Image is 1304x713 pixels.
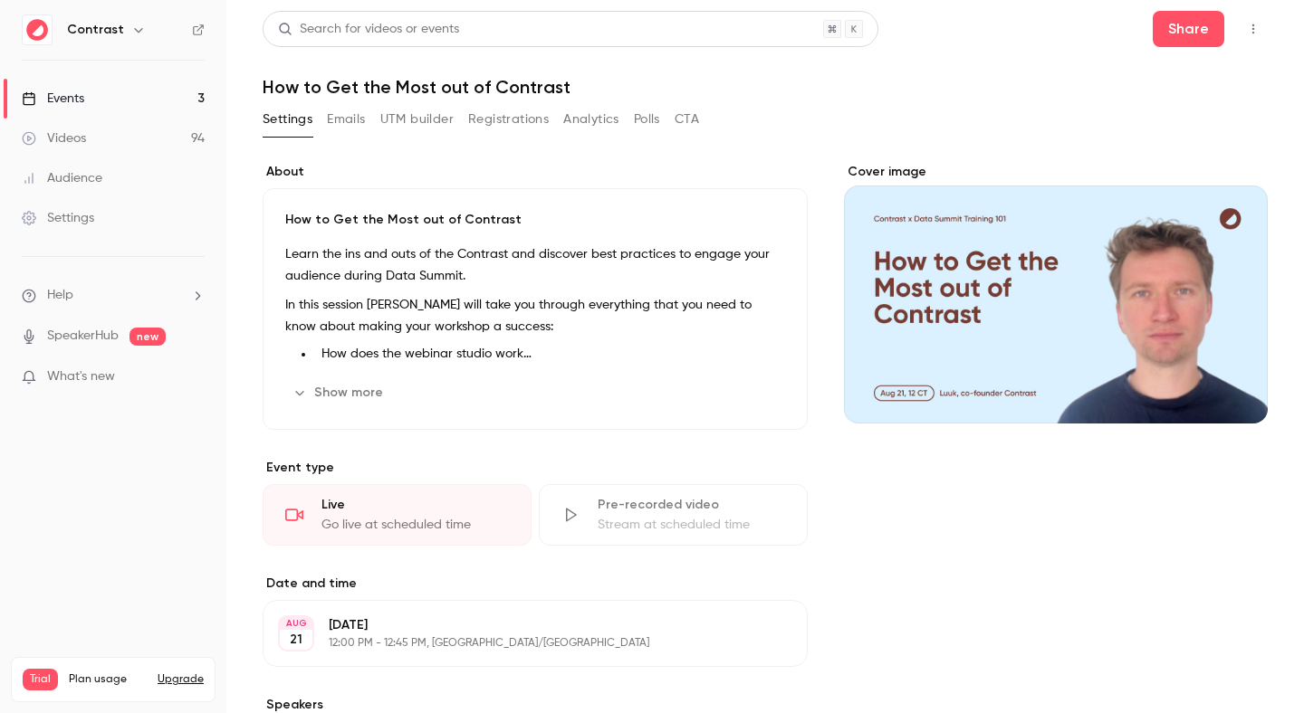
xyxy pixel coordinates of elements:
span: Plan usage [69,672,147,687]
button: Upgrade [158,672,204,687]
label: About [263,163,808,181]
div: LiveGo live at scheduled time [263,484,532,546]
a: SpeakerHub [47,327,119,346]
div: Audience [22,169,102,187]
p: Event type [263,459,808,477]
div: Pre-recorded videoStream at scheduled time [539,484,808,546]
p: 12:00 PM - 12:45 PM, [GEOGRAPHIC_DATA]/[GEOGRAPHIC_DATA] [329,636,712,651]
div: Videos [22,129,86,147]
span: What's new [47,367,115,386]
p: 21 [290,631,302,649]
div: Stream at scheduled time [598,516,785,534]
h6: Contrast [67,21,124,39]
button: Settings [263,105,312,134]
div: Pre-recorded video [598,496,785,514]
label: Date and time [263,575,808,593]
button: CTA [675,105,699,134]
h1: How to Get the Most out of Contrast [263,76,1268,98]
div: Go live at scheduled time [321,516,509,534]
button: Show more [285,378,394,407]
div: Events [22,90,84,108]
p: How to Get the Most out of Contrast [285,211,785,229]
div: Settings [22,209,94,227]
button: Emails [327,105,365,134]
section: Cover image [844,163,1268,423]
li: help-dropdown-opener [22,286,205,305]
button: Registrations [468,105,549,134]
p: [DATE] [329,616,712,634]
button: Share [1153,11,1224,47]
p: Learn the ins and outs of the Contrast and discover best practices to engage your audience during... [285,243,785,287]
div: AUG [280,617,312,630]
button: Analytics [563,105,619,134]
button: UTM builder [380,105,454,134]
div: Search for videos or events [278,20,459,39]
li: How does the webinar studio work [314,345,785,364]
button: Polls [634,105,660,134]
span: new [129,328,166,346]
span: Help [47,286,73,305]
div: Live [321,496,509,514]
label: Cover image [844,163,1268,181]
span: Trial [23,669,58,690]
img: Contrast [23,15,52,44]
p: In this session [PERSON_NAME] will take you through everything that you need to know about making... [285,294,785,337]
